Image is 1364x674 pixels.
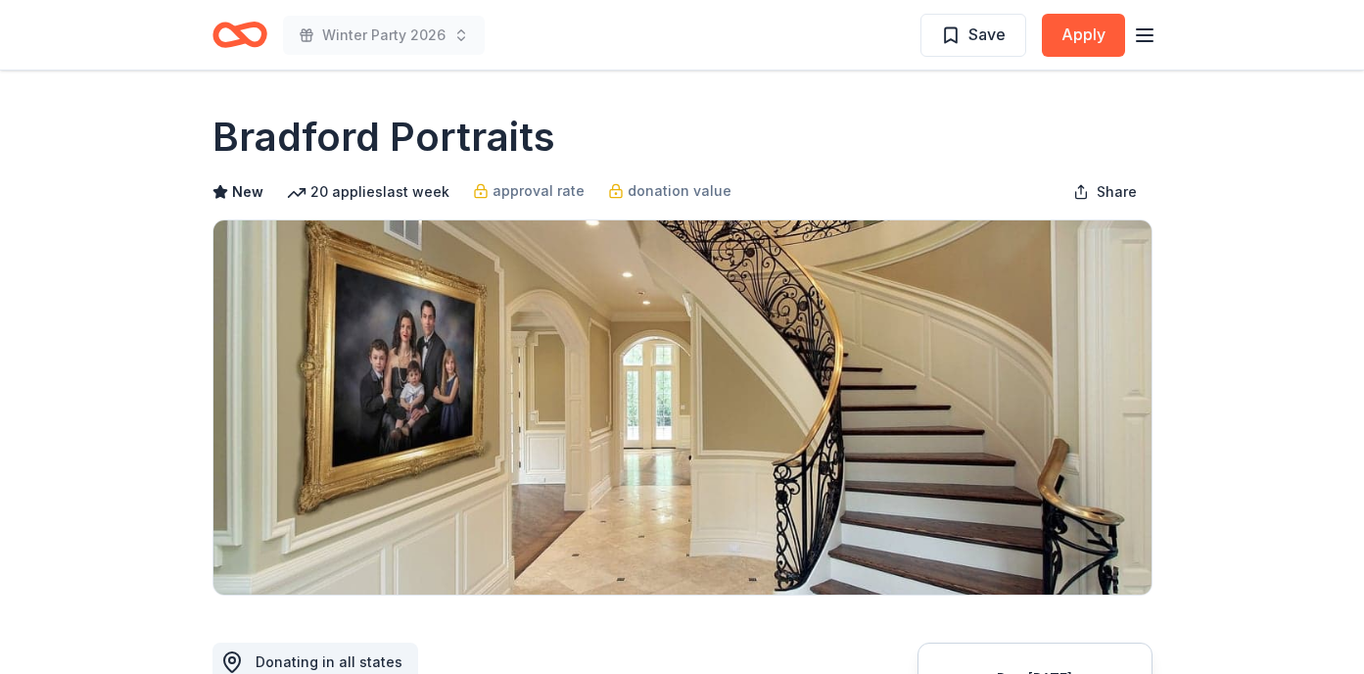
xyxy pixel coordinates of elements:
div: 20 applies last week [287,180,449,204]
a: Home [212,12,267,58]
h1: Bradford Portraits [212,110,555,165]
button: Apply [1042,14,1125,57]
a: approval rate [473,179,585,203]
span: Winter Party 2026 [322,24,446,47]
span: New [232,180,263,204]
span: approval rate [493,179,585,203]
button: Share [1058,172,1152,212]
a: donation value [608,179,731,203]
span: Save [968,22,1006,47]
button: Save [920,14,1026,57]
span: donation value [628,179,731,203]
img: Image for Bradford Portraits [213,220,1152,595]
span: Donating in all states [256,653,402,670]
span: Share [1097,180,1137,204]
button: Winter Party 2026 [283,16,485,55]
